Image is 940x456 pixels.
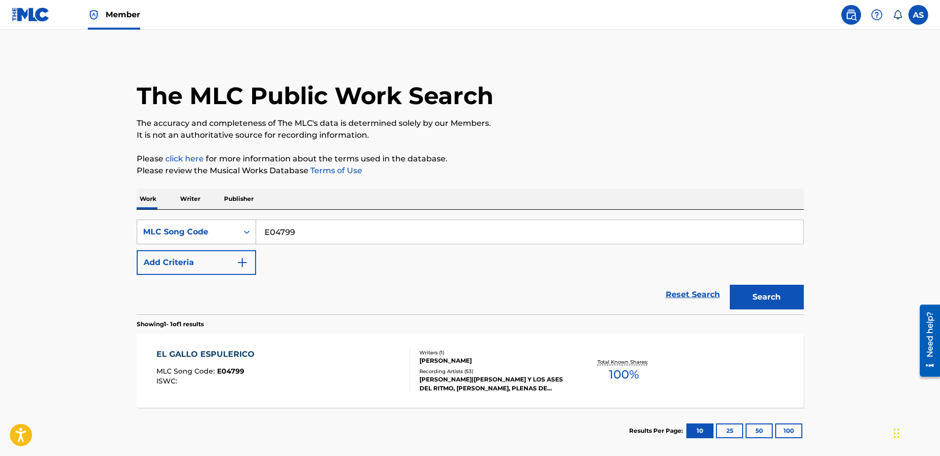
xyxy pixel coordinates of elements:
img: 9d2ae6d4665cec9f34b9.svg [236,257,248,268]
button: Search [730,285,804,309]
span: ISWC : [156,377,180,385]
p: Showing 1 - 1 of 1 results [137,320,204,329]
div: [PERSON_NAME]|[PERSON_NAME] Y LOS ASES DEL RITMO, [PERSON_NAME], PLENAS DE [US_STATE], [PERSON_NA... [419,375,568,393]
p: Results Per Page: [629,426,685,435]
h1: The MLC Public Work Search [137,81,493,111]
div: Recording Artists ( 53 ) [419,368,568,375]
div: Help [867,5,887,25]
span: MLC Song Code : [156,367,217,376]
img: help [871,9,883,21]
div: User Menu [908,5,928,25]
a: Public Search [841,5,861,25]
p: The accuracy and completeness of The MLC's data is determined solely by our Members. [137,117,804,129]
p: Please for more information about the terms used in the database. [137,153,804,165]
p: Publisher [221,189,257,209]
span: Member [106,9,140,20]
p: Please review the Musical Works Database [137,165,804,177]
button: 50 [746,423,773,438]
span: 100 % [609,366,639,383]
a: Reset Search [661,284,725,305]
div: Notifications [893,10,902,20]
form: Search Form [137,220,804,314]
button: 25 [716,423,743,438]
a: Terms of Use [308,166,362,175]
button: 10 [686,423,714,438]
iframe: Chat Widget [891,409,940,456]
div: EL GALLO ESPULERICO [156,348,260,360]
div: MLC Song Code [143,226,232,238]
p: Work [137,189,159,209]
a: EL GALLO ESPULERICOMLC Song Code:E04799ISWC:Writers (1)[PERSON_NAME]Recording Artists (53)[PERSON... [137,334,804,408]
p: Total Known Shares: [598,358,650,366]
img: search [845,9,857,21]
p: It is not an authoritative source for recording information. [137,129,804,141]
img: Top Rightsholder [88,9,100,21]
iframe: Resource Center [912,301,940,380]
img: MLC Logo [12,7,50,22]
button: Add Criteria [137,250,256,275]
button: 100 [775,423,802,438]
p: Writer [177,189,203,209]
div: [PERSON_NAME] [419,356,568,365]
a: click here [165,154,204,163]
span: E04799 [217,367,244,376]
div: Writers ( 1 ) [419,349,568,356]
div: Drag [894,418,900,448]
